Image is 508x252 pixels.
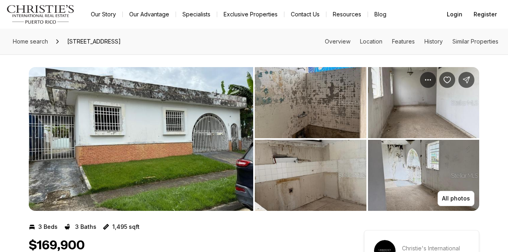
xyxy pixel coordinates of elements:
[13,38,48,45] span: Home search
[29,67,253,211] li: 1 of 3
[64,35,124,48] span: [STREET_ADDRESS]
[325,38,350,45] a: Skip to: Overview
[325,38,498,45] nav: Page section menu
[392,38,415,45] a: Skip to: Features
[10,35,51,48] a: Home search
[420,72,436,88] button: Property options
[326,9,368,20] a: Resources
[368,67,480,138] button: View image gallery
[112,224,140,230] p: 1,495 sqft
[6,5,75,24] img: logo
[217,9,284,20] a: Exclusive Properties
[29,67,253,211] button: View image gallery
[360,38,382,45] a: Skip to: Location
[255,67,366,138] button: View image gallery
[458,72,474,88] button: Share Property: 2 ARPEGIO ST
[469,6,502,22] button: Register
[439,72,455,88] button: Save Property: 2 ARPEGIO ST
[284,9,326,20] button: Contact Us
[38,224,58,230] p: 3 Beds
[442,195,470,202] p: All photos
[452,38,498,45] a: Skip to: Similar Properties
[368,140,480,211] button: View image gallery
[176,9,217,20] a: Specialists
[255,140,366,211] button: View image gallery
[447,11,462,18] span: Login
[123,9,176,20] a: Our Advantage
[424,38,443,45] a: Skip to: History
[368,9,393,20] a: Blog
[474,11,497,18] span: Register
[29,67,479,211] div: Listing Photos
[255,67,479,211] li: 2 of 3
[84,9,122,20] a: Our Story
[442,6,467,22] button: Login
[75,224,96,230] p: 3 Baths
[438,191,474,206] button: All photos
